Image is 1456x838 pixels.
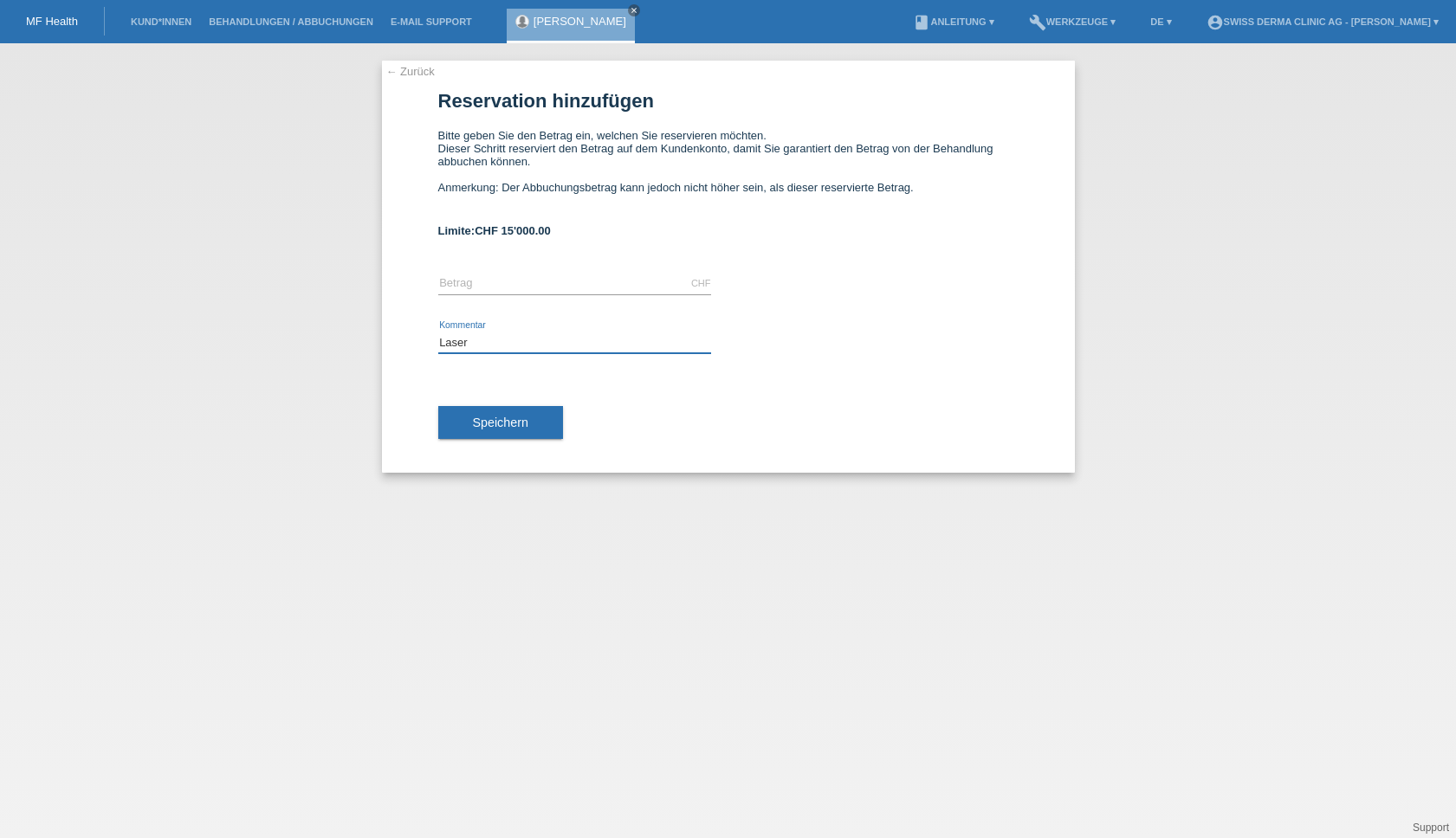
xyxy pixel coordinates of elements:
[386,65,435,78] a: ← Zurück
[1029,14,1046,31] i: build
[1413,822,1449,834] a: Support
[438,224,551,237] b: Limite:
[1198,16,1447,27] a: account_circleSwiss Derma Clinic AG - [PERSON_NAME] ▾
[475,224,551,237] span: CHF 15'000.00
[382,16,481,27] a: E-Mail Support
[630,6,638,15] i: close
[438,90,1019,112] h1: Reservation hinzufügen
[691,278,711,288] div: CHF
[122,16,200,27] a: Kund*innen
[628,4,640,16] a: close
[904,16,1002,27] a: bookAnleitung ▾
[438,129,1019,207] div: Bitte geben Sie den Betrag ein, welchen Sie reservieren möchten. Dieser Schritt reserviert den Be...
[26,15,78,28] a: MF Health
[913,14,930,31] i: book
[438,406,563,439] button: Speichern
[1142,16,1180,27] a: DE ▾
[534,15,626,28] a: [PERSON_NAME]
[1207,14,1224,31] i: account_circle
[200,16,382,27] a: Behandlungen / Abbuchungen
[1020,16,1125,27] a: buildWerkzeuge ▾
[473,416,528,429] span: Speichern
